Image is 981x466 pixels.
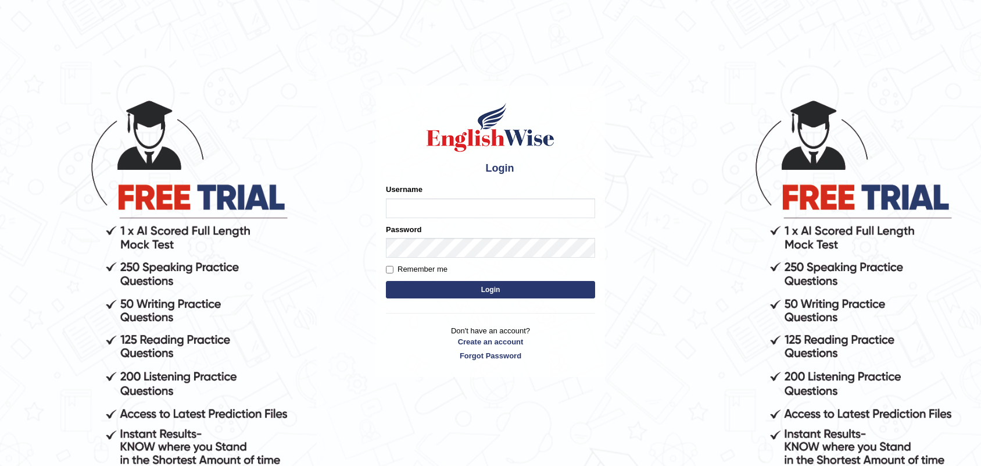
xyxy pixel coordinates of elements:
[386,336,595,347] a: Create an account
[386,281,595,298] button: Login
[386,325,595,361] p: Don't have an account?
[424,101,557,154] img: Logo of English Wise sign in for intelligent practice with AI
[386,264,447,275] label: Remember me
[386,224,421,235] label: Password
[386,266,393,273] input: Remember me
[386,350,595,361] a: Forgot Password
[386,184,423,195] label: Username
[386,159,595,178] h4: Login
